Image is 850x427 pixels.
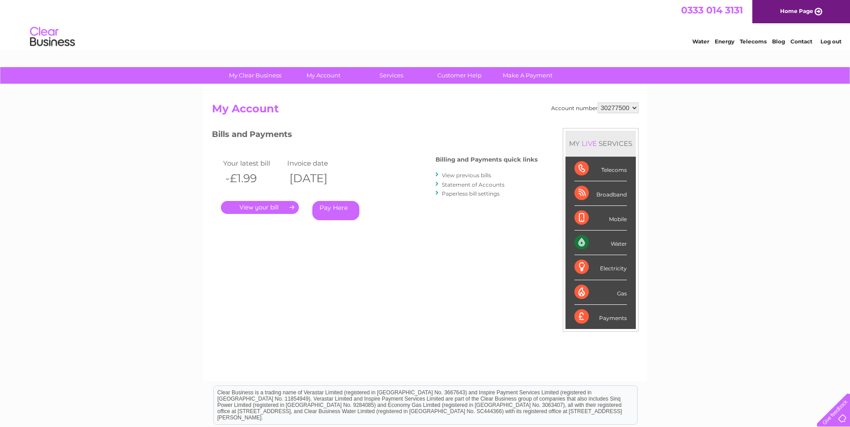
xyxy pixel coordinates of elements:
[221,201,299,214] a: .
[212,102,639,120] h2: My Account
[692,38,709,45] a: Water
[740,38,767,45] a: Telecoms
[574,305,627,329] div: Payments
[574,231,627,255] div: Water
[312,201,359,220] a: Pay Here
[715,38,734,45] a: Energy
[574,255,627,280] div: Electricity
[574,206,627,231] div: Mobile
[221,157,285,169] td: Your latest bill
[285,169,349,188] th: [DATE]
[574,280,627,305] div: Gas
[354,67,428,84] a: Services
[772,38,785,45] a: Blog
[790,38,812,45] a: Contact
[212,128,538,144] h3: Bills and Payments
[221,169,285,188] th: -£1.99
[442,172,491,179] a: View previous bills
[442,190,500,197] a: Paperless bill settings
[820,38,841,45] a: Log out
[286,67,360,84] a: My Account
[574,157,627,181] div: Telecoms
[30,23,75,51] img: logo.png
[214,5,637,43] div: Clear Business is a trading name of Verastar Limited (registered in [GEOGRAPHIC_DATA] No. 3667643...
[681,4,743,16] a: 0333 014 3131
[285,157,349,169] td: Invoice date
[436,156,538,163] h4: Billing and Payments quick links
[574,181,627,206] div: Broadband
[423,67,496,84] a: Customer Help
[491,67,565,84] a: Make A Payment
[551,102,639,113] div: Account number
[218,67,292,84] a: My Clear Business
[580,139,599,148] div: LIVE
[565,131,636,156] div: MY SERVICES
[442,181,505,188] a: Statement of Accounts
